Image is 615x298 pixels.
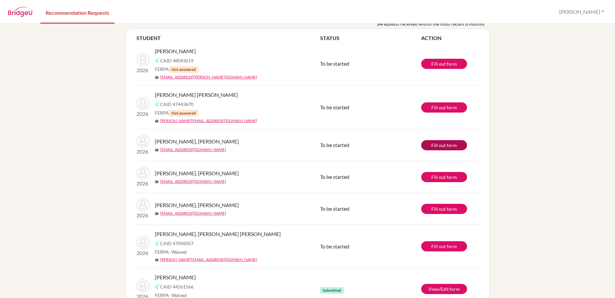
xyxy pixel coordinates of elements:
[136,148,150,156] p: 2026
[155,75,159,79] span: mail
[320,287,344,294] span: Submitted
[136,211,150,219] p: 2026
[136,135,150,148] img: Amilcar, Molina Castro
[160,283,194,290] span: CAID 44261566
[136,279,150,292] img: Osorio, Giulianna
[421,172,467,182] a: Fill out form
[136,198,150,211] img: Daniela, Alberto Lara
[8,7,32,17] img: BridgeU logo
[155,169,239,177] span: [PERSON_NAME], [PERSON_NAME]
[320,34,421,42] th: STATUS
[160,240,194,247] span: CAID 47096057
[160,257,257,263] a: [PERSON_NAME][EMAIL_ADDRESS][DOMAIN_NAME]
[320,174,349,180] span: To be started
[556,6,607,18] button: [PERSON_NAME]
[169,110,198,117] span: Not answered
[160,179,226,184] a: [EMAIL_ADDRESS][DOMAIN_NAME]
[155,47,196,55] span: [PERSON_NAME]
[155,180,159,184] span: mail
[320,142,349,148] span: To be started
[160,74,257,80] a: [EMAIL_ADDRESS][PERSON_NAME][DOMAIN_NAME]
[136,66,150,74] p: 2026
[160,210,226,216] a: [EMAIL_ADDRESS][DOMAIN_NAME]
[160,57,194,64] span: CAID 48043619
[155,273,196,281] span: [PERSON_NAME]
[155,201,239,209] span: [PERSON_NAME], [PERSON_NAME]
[377,20,382,27] b: 14
[421,204,467,214] a: Fill out form
[160,147,226,153] a: [EMAIL_ADDRESS][DOMAIN_NAME]
[155,230,281,238] span: [PERSON_NAME], [PERSON_NAME] [PERSON_NAME]
[155,138,239,145] span: [PERSON_NAME], [PERSON_NAME]
[136,34,320,42] th: STUDENT
[136,53,150,66] img: Flores, Jaime
[136,180,150,187] p: 2026
[160,118,257,124] a: [PERSON_NAME][EMAIL_ADDRESS][DOMAIN_NAME]
[382,20,484,27] span: requests received within the most recent 8 months
[136,97,150,110] img: Garcia Chang, Ivan
[320,243,349,249] span: To be started
[155,248,187,255] span: FERPA
[155,58,160,63] img: Common App logo
[160,101,194,108] span: CAID 47443670
[155,91,238,99] span: [PERSON_NAME] [PERSON_NAME]
[169,249,187,255] span: - Waived
[320,60,349,67] span: To be started
[421,59,467,69] a: Fill out form
[421,102,467,113] a: Fill out form
[155,284,160,289] img: Common App logo
[169,66,198,73] span: Not answered
[155,109,198,117] span: FERPA
[136,236,150,249] img: Alec, Farach Jarufe
[136,166,150,180] img: Amilcar, Molina Castro
[421,34,479,42] th: ACTION
[320,205,349,212] span: To be started
[136,110,150,118] p: 2026
[136,249,150,257] p: 2026
[155,212,159,216] span: mail
[155,66,198,73] span: FERPA
[155,101,160,107] img: Common App logo
[40,1,114,24] a: Recommendation Requests
[169,292,187,298] span: - Waived
[421,140,467,150] a: Fill out form
[155,119,159,123] span: mail
[421,241,467,251] a: Fill out form
[155,241,160,246] img: Common App logo
[320,104,349,110] span: To be started
[155,148,159,152] span: mail
[155,258,159,262] span: mail
[421,284,467,294] a: View/Edit form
